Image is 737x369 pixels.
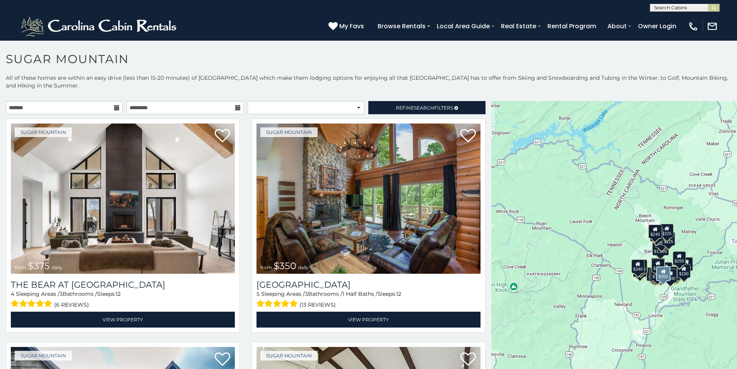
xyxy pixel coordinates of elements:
a: My Favs [328,21,366,31]
span: 3 [60,290,63,297]
div: $500 [664,269,677,283]
a: About [604,19,631,33]
a: Real Estate [497,19,540,33]
div: $1,095 [652,242,669,256]
h3: The Bear At Sugar Mountain [11,280,235,290]
span: 12 [396,290,401,297]
span: $375 [28,260,50,271]
a: RefineSearchFilters [368,101,485,114]
img: The Bear At Sugar Mountain [11,124,235,274]
div: $155 [680,257,693,271]
span: 5 [256,290,260,297]
span: $350 [274,260,296,271]
a: Sugar Mountain [260,351,318,360]
span: Search [414,105,434,111]
div: $195 [668,266,681,280]
a: Rental Program [544,19,600,33]
span: from [260,264,272,270]
div: $125 [662,232,675,246]
a: The Bear At Sugar Mountain from $375 daily [11,124,235,274]
span: 1 Half Baths / [342,290,378,297]
img: Grouse Moor Lodge [256,124,481,274]
a: Sugar Mountain [260,127,318,137]
img: mail-regular-white.png [707,21,718,32]
span: My Favs [339,21,364,31]
div: $225 [660,224,674,238]
div: $190 [677,264,691,278]
a: Add to favorites [460,352,476,368]
img: White-1-2.png [19,15,180,38]
span: 4 [11,290,14,297]
a: [GEOGRAPHIC_DATA] [256,280,481,290]
a: Owner Login [634,19,680,33]
div: $175 [651,267,664,281]
span: (6 reviews) [54,300,89,310]
span: (13 reviews) [299,300,336,310]
div: Sleeping Areas / Bathrooms / Sleeps: [256,290,481,310]
div: $300 [652,259,665,273]
div: $155 [650,268,663,281]
img: phone-regular-white.png [688,21,699,32]
div: $350 [657,266,670,281]
span: from [15,264,26,270]
a: Add to favorites [215,128,230,144]
h3: Grouse Moor Lodge [256,280,481,290]
div: $190 [651,258,664,272]
a: Add to favorites [215,352,230,368]
a: View Property [11,312,235,328]
a: Sugar Mountain [15,351,72,360]
span: daily [51,264,62,270]
a: Add to favorites [460,128,476,144]
a: Local Area Guide [433,19,494,33]
div: $250 [673,251,686,265]
div: $200 [659,262,672,276]
a: Sugar Mountain [15,127,72,137]
div: Sleeping Areas / Bathrooms / Sleeps: [11,290,235,310]
a: View Property [256,312,481,328]
a: Browse Rentals [374,19,429,33]
span: 3 [305,290,308,297]
span: Refine Filters [396,105,453,111]
span: 12 [116,290,121,297]
span: daily [298,264,309,270]
a: The Bear At [GEOGRAPHIC_DATA] [11,280,235,290]
a: Grouse Moor Lodge from $350 daily [256,124,481,274]
div: $240 [649,225,662,239]
div: $240 [631,259,645,273]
